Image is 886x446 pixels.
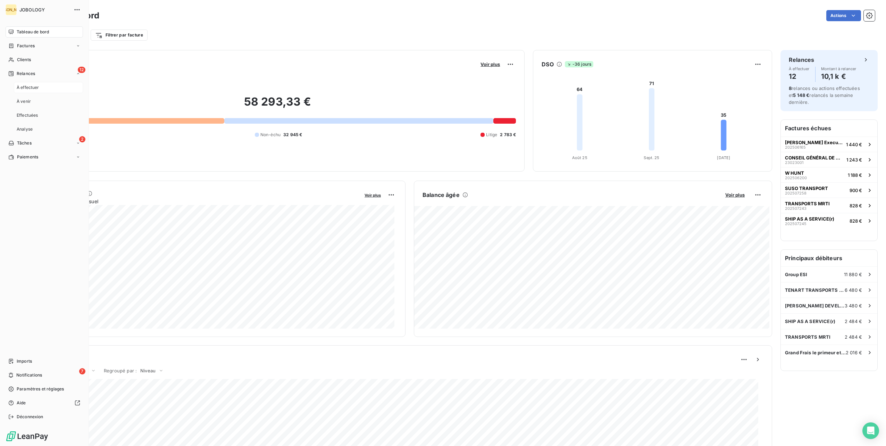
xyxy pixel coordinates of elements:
span: CONSEIL GÉNÉRAL DE MAYOTTE [785,155,844,160]
span: 7 [79,368,85,374]
span: Montant à relancer [821,67,856,71]
h6: Relances [789,56,814,64]
span: [PERSON_NAME] DEVELOPPEMENT [785,303,845,308]
span: 828 € [850,203,862,208]
span: À effectuer [17,84,39,91]
button: W HUNT2025062001 188 € [781,167,877,182]
span: 828 € [850,218,862,224]
span: Tâches [17,140,32,146]
span: Déconnexion [17,414,43,420]
span: 11 880 € [844,272,862,277]
span: 6 480 € [845,287,862,293]
span: 1 243 € [846,157,862,163]
span: Niveau [140,368,156,373]
tspan: Sept. 25 [644,155,660,160]
span: Analyse [17,126,33,132]
span: relances ou actions effectuées et relancés la semaine dernière. [789,85,860,105]
span: Group ESI [785,272,807,277]
h6: Factures échues [781,120,877,137]
span: SHIP AS A SERVICE(r) [785,216,834,222]
span: 2 [79,136,85,142]
h4: 12 [789,71,810,82]
button: Voir plus [723,192,747,198]
span: -36 jours [565,61,593,67]
span: TRANSPORTS MRTI [785,334,830,340]
span: 900 € [850,188,862,193]
button: SUSO TRANSPORT202507258900 € [781,182,877,198]
span: Grand Frais le primeur et le fromager [785,350,846,355]
span: 202506200 [785,176,807,180]
span: 32 945 € [283,132,302,138]
span: 202507243 [785,206,806,210]
span: Litige [486,132,497,138]
span: SHIP AS A SERVICE(r) [785,319,835,324]
span: JOBOLOGY [19,7,69,13]
span: Chiffre d'affaires mensuel [39,198,360,205]
span: Regroupé par : [104,368,137,373]
span: À venir [17,98,31,105]
h6: Balance âgée [423,191,460,199]
span: Voir plus [725,192,745,198]
span: Notifications [16,372,42,378]
h2: 58 293,33 € [39,95,516,116]
h6: Principaux débiteurs [781,250,877,266]
span: 2 783 € [500,132,516,138]
span: 202507245 [785,222,806,226]
span: Imports [17,358,32,364]
button: Voir plus [478,61,502,67]
span: Paiements [17,154,38,160]
span: 12 [78,67,85,73]
img: Logo LeanPay [6,431,49,442]
span: 5 148 € [793,92,809,98]
span: Clients [17,57,31,63]
button: Voir plus [362,192,383,198]
h6: DSO [542,60,553,68]
span: 1 188 € [848,172,862,178]
span: TRANSPORTS MRTI [785,201,830,206]
span: SUSO TRANSPORT [785,185,828,191]
span: Voir plus [480,61,500,67]
h4: 10,1 k € [821,71,856,82]
span: À effectuer [789,67,810,71]
button: Filtrer par facture [91,30,148,41]
span: Non-échu [260,132,281,138]
button: [PERSON_NAME] Executive search2025061651 440 € [781,137,877,152]
span: 23023001 [785,160,803,165]
tspan: Août 25 [572,155,587,160]
span: Voir plus [365,193,381,198]
button: CONSEIL GÉNÉRAL DE MAYOTTE230230011 243 € [781,152,877,167]
span: 3 480 € [845,303,862,308]
button: Actions [826,10,861,21]
span: W HUNT [785,170,804,176]
span: Effectuées [17,112,38,118]
span: [PERSON_NAME] Executive search [785,140,843,145]
span: Paramètres et réglages [17,386,64,392]
span: 2 484 € [845,334,862,340]
a: Aide [6,397,83,408]
div: [PERSON_NAME] [6,4,17,15]
span: 2 016 € [846,350,862,355]
span: Relances [17,71,35,77]
button: SHIP AS A SERVICE(r)202507245828 € [781,213,877,228]
button: TRANSPORTS MRTI202507243828 € [781,198,877,213]
div: Open Intercom Messenger [862,422,879,439]
span: Factures [17,43,35,49]
span: 2 484 € [845,319,862,324]
span: 202506165 [785,145,806,149]
span: Tableau de bord [17,29,49,35]
span: 1 440 € [846,142,862,147]
span: 202507258 [785,191,806,195]
span: TENART TRANSPORTS EUROPE [785,287,845,293]
span: Aide [17,400,26,406]
span: 8 [789,85,792,91]
tspan: [DATE] [717,155,730,160]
